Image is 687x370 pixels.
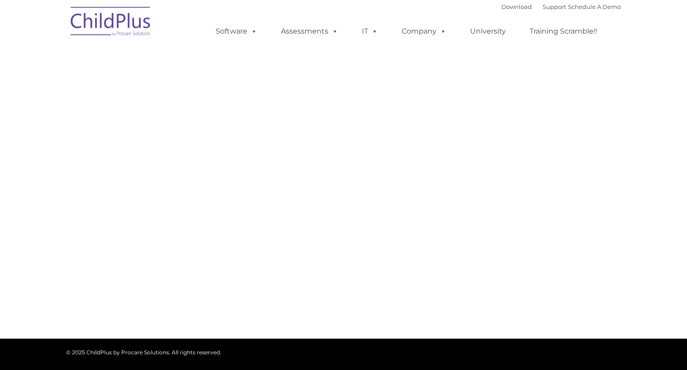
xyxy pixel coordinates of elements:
[66,349,221,356] span: © 2025 ChildPlus by Procare Solutions. All rights reserved.
[461,22,515,40] a: University
[543,3,566,10] a: Support
[521,22,606,40] a: Training Scramble!!
[501,3,532,10] a: Download
[393,22,455,40] a: Company
[272,22,347,40] a: Assessments
[353,22,387,40] a: IT
[501,3,621,10] font: |
[66,0,156,45] img: ChildPlus by Procare Solutions
[568,3,621,10] a: Schedule A Demo
[207,22,266,40] a: Software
